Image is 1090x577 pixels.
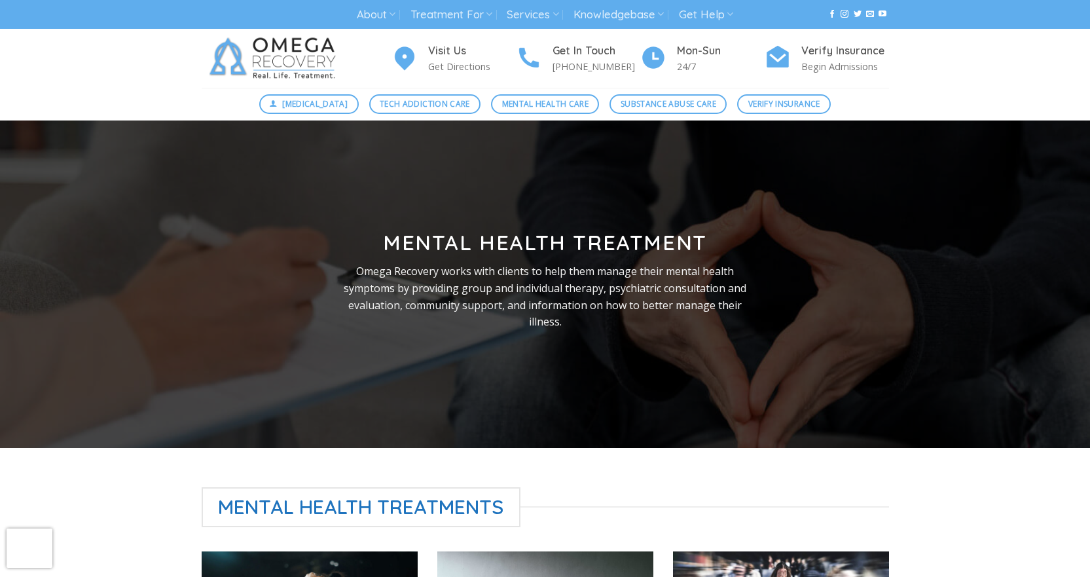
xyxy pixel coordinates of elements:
[737,94,831,114] a: Verify Insurance
[369,94,481,114] a: Tech Addiction Care
[553,43,640,60] h4: Get In Touch
[259,94,359,114] a: [MEDICAL_DATA]
[765,43,889,75] a: Verify Insurance Begin Admissions
[609,94,727,114] a: Substance Abuse Care
[202,29,349,88] img: Omega Recovery
[854,10,862,19] a: Follow on Twitter
[801,59,889,74] p: Begin Admissions
[866,10,874,19] a: Send us an email
[383,229,707,255] strong: Mental Health Treatment
[491,94,599,114] a: Mental Health Care
[677,43,765,60] h4: Mon-Sun
[516,43,640,75] a: Get In Touch [PHONE_NUMBER]
[553,59,640,74] p: [PHONE_NUMBER]
[502,98,589,110] span: Mental Health Care
[428,59,516,74] p: Get Directions
[879,10,886,19] a: Follow on YouTube
[507,3,558,27] a: Services
[391,43,516,75] a: Visit Us Get Directions
[679,3,733,27] a: Get Help
[841,10,848,19] a: Follow on Instagram
[333,263,757,330] p: Omega Recovery works with clients to help them manage their mental health symptoms by providing g...
[573,3,664,27] a: Knowledgebase
[428,43,516,60] h4: Visit Us
[677,59,765,74] p: 24/7
[621,98,716,110] span: Substance Abuse Care
[748,98,820,110] span: Verify Insurance
[828,10,836,19] a: Follow on Facebook
[380,98,470,110] span: Tech Addiction Care
[410,3,492,27] a: Treatment For
[801,43,889,60] h4: Verify Insurance
[282,98,348,110] span: [MEDICAL_DATA]
[202,487,521,527] span: Mental Health Treatments
[357,3,395,27] a: About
